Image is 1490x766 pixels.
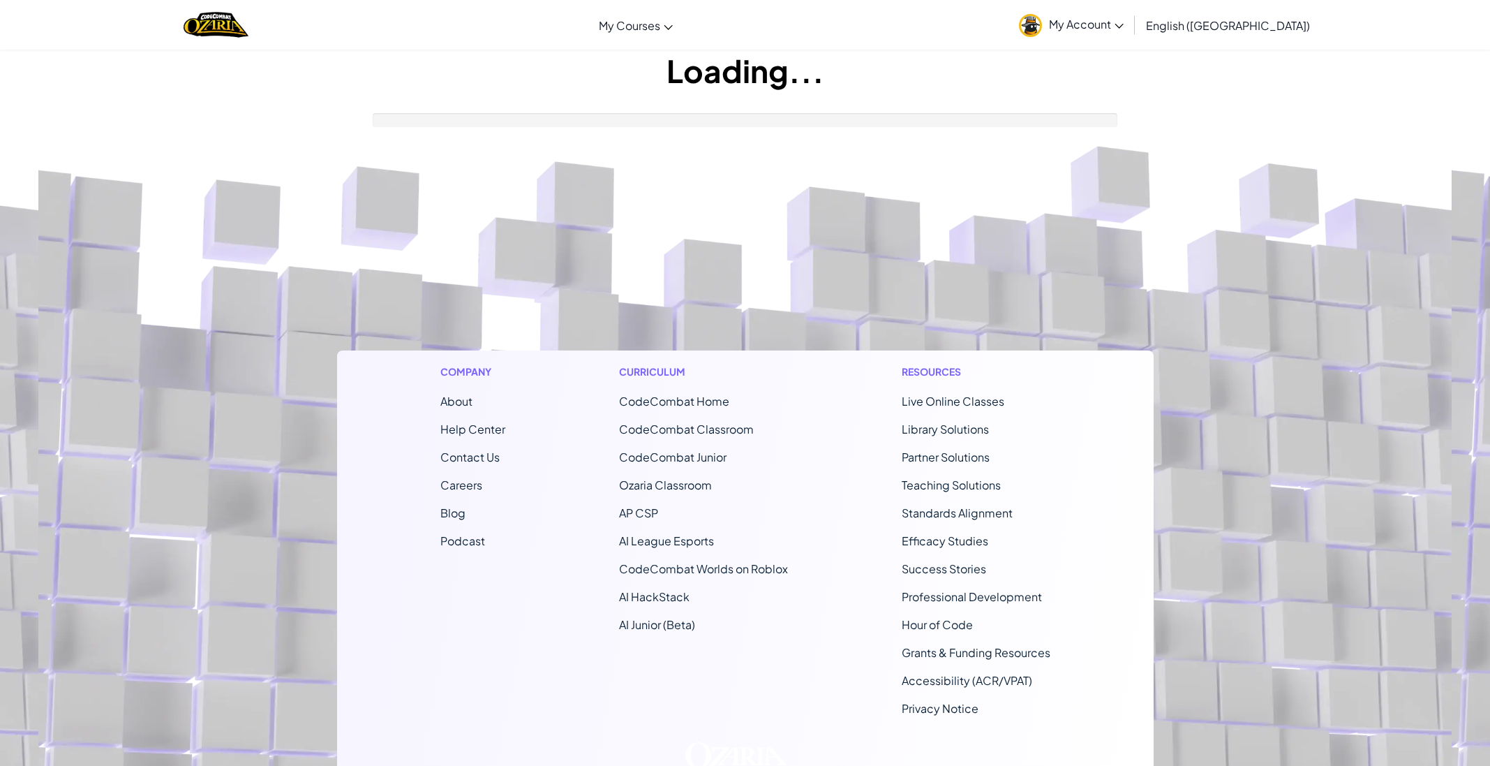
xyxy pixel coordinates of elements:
[440,364,505,379] h1: Company
[1019,14,1042,37] img: avatar
[184,10,248,39] a: Ozaria by CodeCombat logo
[440,450,500,464] span: Contact Us
[440,422,505,436] a: Help Center
[1146,18,1310,33] span: English ([GEOGRAPHIC_DATA])
[902,533,988,548] a: Efficacy Studies
[619,394,729,408] span: CodeCombat Home
[599,18,660,33] span: My Courses
[1012,3,1131,47] a: My Account
[440,394,472,408] a: About
[902,673,1032,688] a: Accessibility (ACR/VPAT)
[619,364,788,379] h1: Curriculum
[619,478,712,492] a: Ozaria Classroom
[619,561,788,576] a: CodeCombat Worlds on Roblox
[184,10,248,39] img: Home
[902,645,1050,660] a: Grants & Funding Resources
[902,561,986,576] a: Success Stories
[619,506,658,520] a: AP CSP
[902,701,978,716] a: Privacy Notice
[619,422,754,436] a: CodeCombat Classroom
[440,478,482,492] a: Careers
[440,533,485,548] a: Podcast
[902,394,1004,408] a: Live Online Classes
[619,533,714,548] a: AI League Esports
[902,589,1042,604] a: Professional Development
[902,422,989,436] a: Library Solutions
[619,589,690,604] a: AI HackStack
[902,478,1001,492] a: Teaching Solutions
[902,506,1013,520] a: Standards Alignment
[1049,17,1124,31] span: My Account
[440,506,465,520] a: Blog
[619,450,727,464] a: CodeCombat Junior
[1139,6,1317,44] a: English ([GEOGRAPHIC_DATA])
[902,364,1050,379] h1: Resources
[592,6,680,44] a: My Courses
[902,617,973,632] a: Hour of Code
[902,450,990,464] a: Partner Solutions
[619,617,695,632] a: AI Junior (Beta)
